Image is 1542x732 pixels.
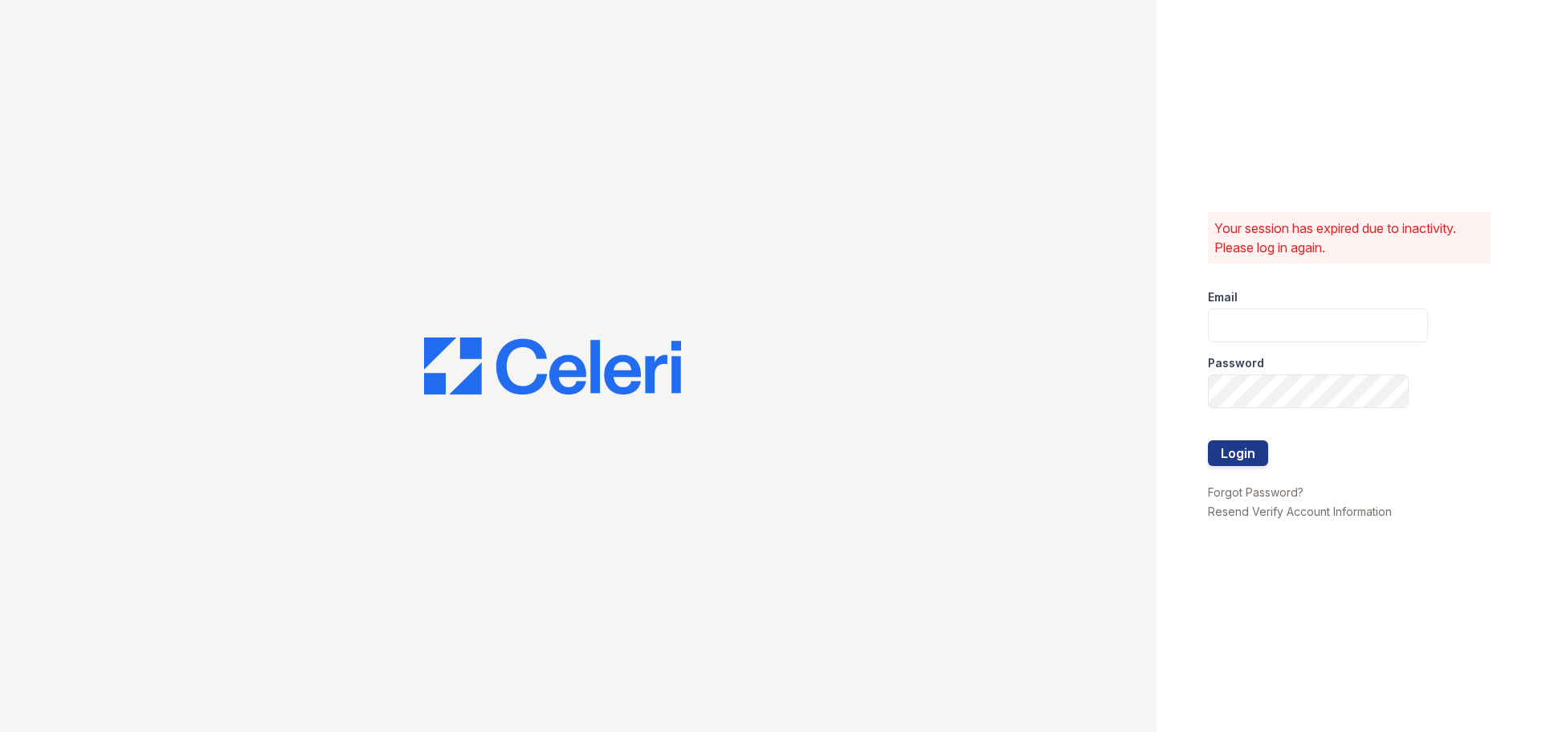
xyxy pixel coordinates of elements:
[1208,355,1264,371] label: Password
[1208,485,1303,499] a: Forgot Password?
[1208,440,1268,466] button: Login
[424,337,681,395] img: CE_Logo_Blue-a8612792a0a2168367f1c8372b55b34899dd931a85d93a1a3d3e32e68fde9ad4.png
[1214,219,1484,257] p: Your session has expired due to inactivity. Please log in again.
[1208,289,1238,305] label: Email
[1208,505,1392,518] a: Resend Verify Account Information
